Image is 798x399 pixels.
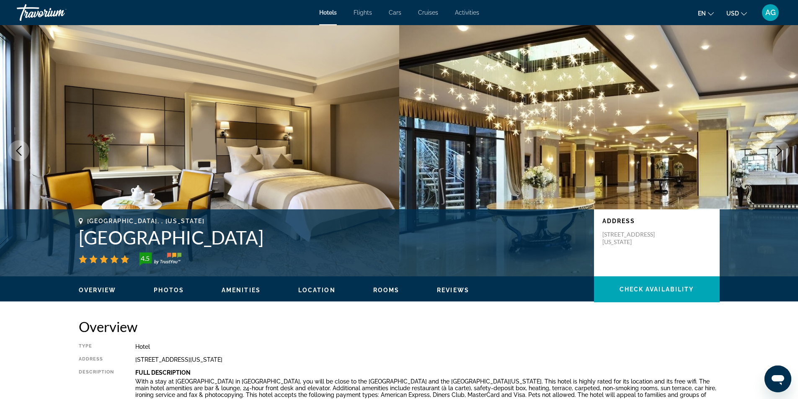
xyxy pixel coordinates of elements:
[594,276,720,302] button: Check Availability
[373,286,400,294] button: Rooms
[764,366,791,392] iframe: לחצן לפתיחת חלון הודעות הטקסט
[602,231,669,246] p: [STREET_ADDRESS][US_STATE]
[437,287,469,293] span: Reviews
[79,343,114,350] div: Type
[620,286,694,293] span: Check Availability
[698,7,714,19] button: Change language
[298,287,336,293] span: Location
[354,9,372,16] a: Flights
[455,9,479,16] a: Activities
[769,140,790,161] button: Next image
[79,287,116,293] span: Overview
[319,9,337,16] a: Hotels
[418,9,438,16] a: Cruises
[726,7,747,19] button: Change currency
[87,218,205,224] span: [GEOGRAPHIC_DATA], , [US_STATE]
[602,218,711,224] p: Address
[79,286,116,294] button: Overview
[139,252,181,266] img: trustyou-badge-hor.svg
[389,9,401,16] a: Cars
[8,140,29,161] button: Previous image
[222,287,261,293] span: Amenities
[373,287,400,293] span: Rooms
[298,286,336,294] button: Location
[135,356,720,363] div: [STREET_ADDRESS][US_STATE]
[698,10,706,17] span: en
[79,227,586,248] h1: [GEOGRAPHIC_DATA]
[135,369,191,376] b: Full Description
[759,4,781,21] button: User Menu
[135,343,720,350] div: Hotel
[765,8,776,17] span: AG
[79,318,720,335] h2: Overview
[137,253,154,263] div: 4.5
[154,287,184,293] span: Photos
[222,286,261,294] button: Amenities
[17,2,101,23] a: Travorium
[79,356,114,363] div: Address
[726,10,739,17] span: USD
[437,286,469,294] button: Reviews
[154,286,184,294] button: Photos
